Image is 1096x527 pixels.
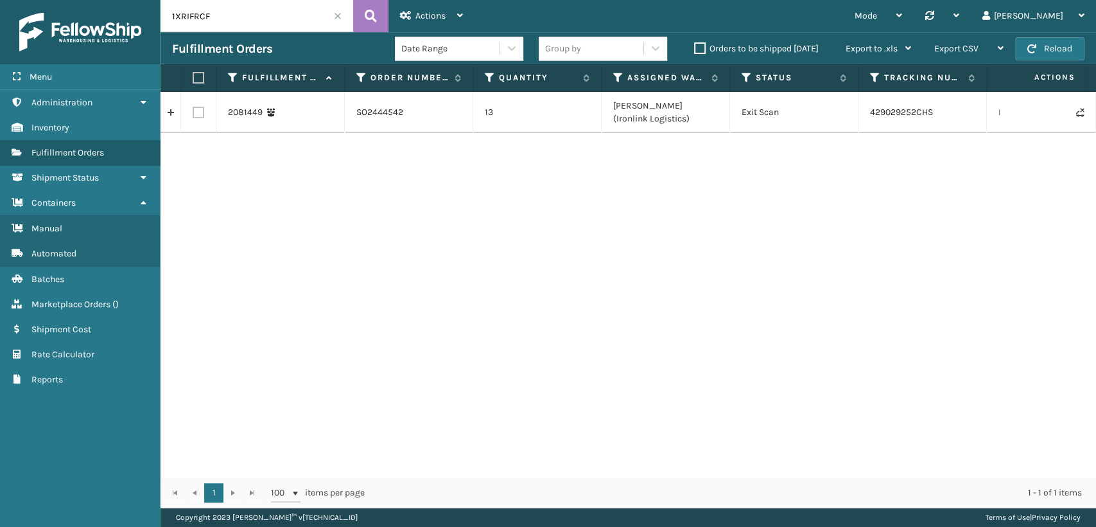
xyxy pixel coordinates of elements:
span: Export CSV [934,43,979,54]
a: SO2444542 [356,106,403,119]
span: ( ) [112,299,119,310]
span: Containers [31,197,76,208]
label: Order Number [370,72,448,84]
span: Batches [31,274,64,285]
span: items per page [271,483,365,503]
a: Privacy Policy [1032,513,1081,522]
a: 1 [204,483,223,503]
label: Status [756,72,833,84]
span: 100 [271,487,290,499]
img: logo [19,13,141,51]
td: Exit Scan [730,92,858,133]
span: Actions [415,10,446,21]
span: Administration [31,97,92,108]
td: 429029252CHS [858,92,987,133]
i: Never Shipped [1076,108,1084,117]
span: Reports [31,374,63,385]
a: 2081449 [228,106,263,119]
span: Automated [31,248,76,259]
span: Mode [855,10,877,21]
label: Orders to be shipped [DATE] [694,43,819,54]
a: Terms of Use [986,513,1030,522]
span: Rate Calculator [31,349,94,360]
div: Date Range [401,42,501,55]
div: Group by [545,42,581,55]
span: Shipment Cost [31,324,91,335]
label: Quantity [499,72,577,84]
h3: Fulfillment Orders [172,41,272,57]
button: Reload [1015,37,1084,60]
span: Menu [30,71,52,82]
label: Tracking Number [884,72,962,84]
span: Shipment Status [31,172,99,183]
span: Export to .xls [846,43,898,54]
label: Assigned Warehouse [627,72,705,84]
span: Fulfillment Orders [31,147,104,158]
div: | [986,508,1081,527]
div: 1 - 1 of 1 items [383,487,1082,499]
p: Copyright 2023 [PERSON_NAME]™ v [TECHNICAL_ID] [176,508,358,527]
td: 13 [473,92,602,133]
td: [PERSON_NAME] (Ironlink Logistics) [602,92,730,133]
span: Manual [31,223,62,234]
span: Inventory [31,122,69,133]
span: Actions [993,67,1083,88]
label: Fulfillment Order Id [242,72,320,84]
span: Marketplace Orders [31,299,110,310]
